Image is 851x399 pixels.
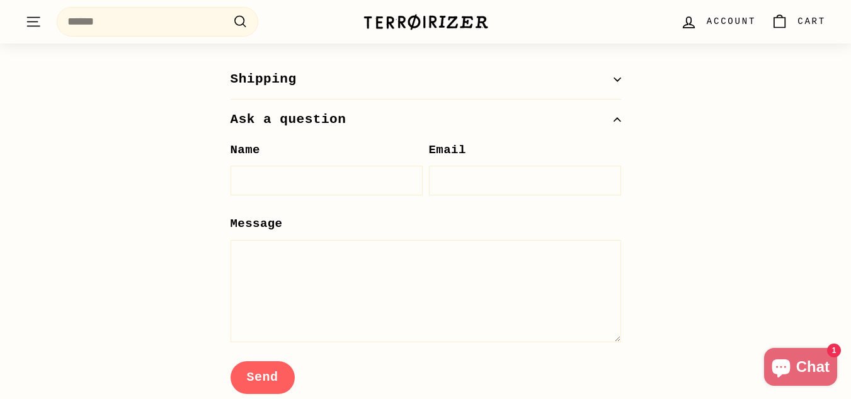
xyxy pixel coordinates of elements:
[429,141,621,159] label: Email
[231,100,621,141] button: Ask a question
[797,14,826,28] span: Cart
[231,361,295,394] button: Send
[763,3,833,40] a: Cart
[707,14,756,28] span: Account
[673,3,763,40] a: Account
[231,141,423,159] label: Name
[760,348,841,389] inbox-online-store-chat: Shopify online store chat
[231,214,621,233] label: Message
[231,59,621,100] button: Shipping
